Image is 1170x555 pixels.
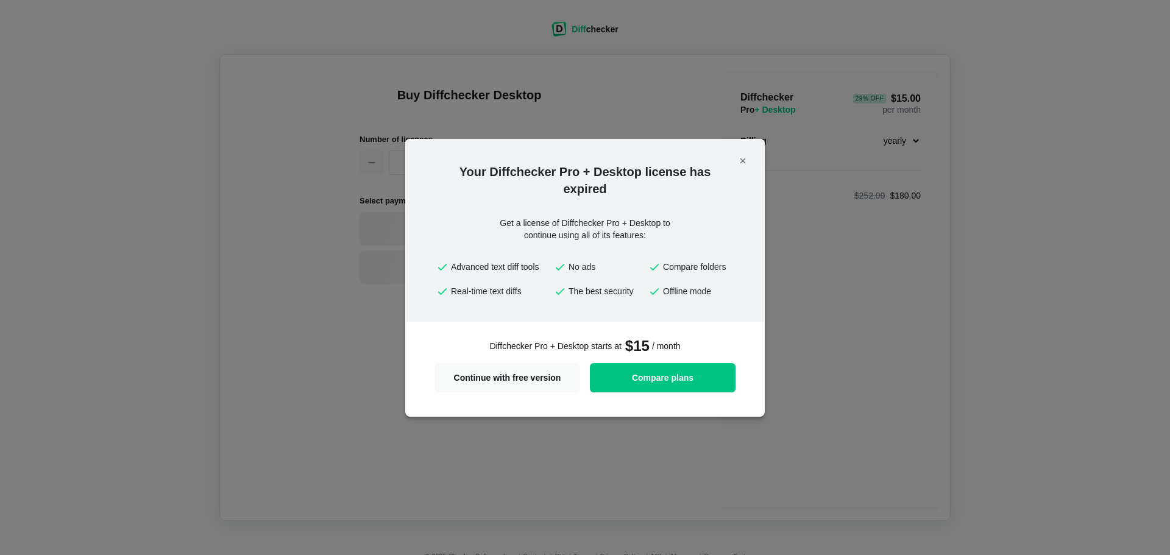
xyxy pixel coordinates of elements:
span: Real-time text diffs [451,285,547,297]
a: Compare plans [590,363,736,392]
span: Offline mode [663,285,734,297]
span: Advanced text diff tools [451,261,547,273]
span: / month [652,340,681,352]
span: Compare folders [663,261,734,273]
div: Get a license of Diffchecker Pro + Desktop to continue using all of its features: [475,217,695,241]
span: No ads [569,261,641,273]
span: The best security [569,285,641,297]
span: Compare plans [597,373,728,382]
button: Continue with free version [434,363,580,392]
span: Diffchecker Pro + Desktop starts at [489,340,621,352]
span: $15 [624,336,650,356]
span: Continue with free version [442,373,573,382]
h2: Your Diffchecker Pro + Desktop license has expired [405,163,765,197]
button: Close modal [733,151,753,171]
